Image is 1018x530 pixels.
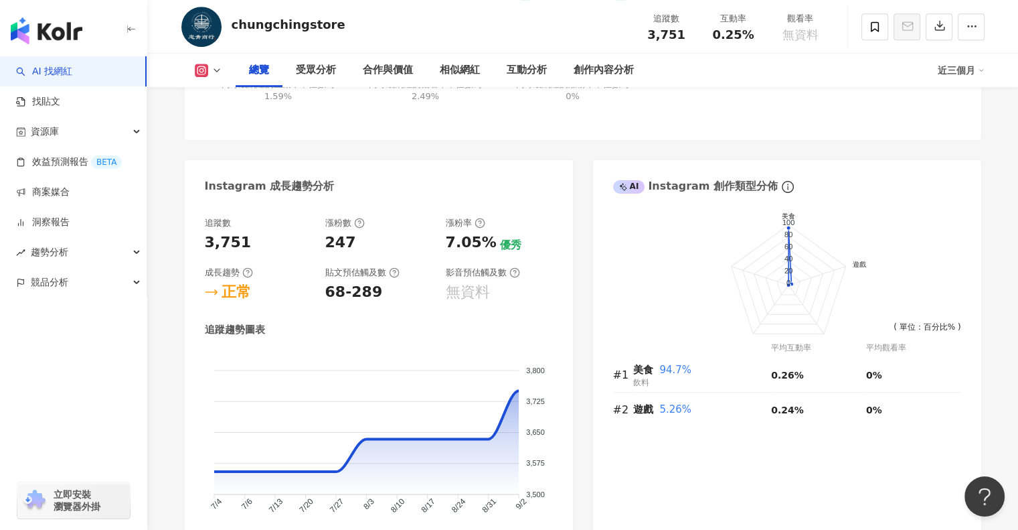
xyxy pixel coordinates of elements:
div: #1 [613,367,633,383]
a: 商案媒合 [16,186,70,199]
div: 平均互動率 [771,342,866,354]
text: 100 [782,218,794,226]
span: 遊戲 [633,403,653,415]
div: 合作與價值 [363,62,413,78]
tspan: 8/10 [388,496,406,515]
div: 漲粉數 [325,217,365,229]
div: 7.05% [446,233,497,253]
div: 247 [325,233,356,253]
tspan: 7/4 [209,496,224,511]
tspan: 7/13 [266,496,284,515]
span: 競品分析 [31,267,68,297]
a: searchAI 找網紅 [16,65,72,78]
div: 受眾分析 [296,62,336,78]
div: 影音預估觸及數 [446,267,520,279]
img: KOL Avatar [181,7,222,47]
tspan: 8/31 [480,496,498,515]
text: 遊戲 [852,260,865,267]
span: 3,751 [647,27,685,42]
div: 相似網紅 [440,62,480,78]
div: 觀看率 [775,12,826,25]
tspan: 3,650 [526,428,545,436]
div: 追蹤趨勢圖表 [205,323,265,337]
text: 40 [784,254,792,262]
tspan: 8/17 [419,496,437,515]
tspan: 3,575 [526,459,545,467]
span: 資源庫 [31,117,59,147]
span: 94.7% [659,364,691,376]
text: 60 [784,242,792,250]
span: 1.59% [264,91,292,101]
div: chungchingstore [232,16,345,33]
text: 0 [786,278,790,286]
div: 貼文預估觸及數 [325,267,400,279]
a: chrome extension立即安裝 瀏覽器外掛 [17,482,130,519]
div: 正常 [222,282,251,303]
span: rise [16,248,25,257]
span: info-circle [780,179,796,195]
div: 同等級網紅的漲粉率中位數為 [514,78,631,103]
div: Instagram 成長趨勢分析 [205,179,335,194]
div: 無資料 [446,282,490,303]
div: Instagram 創作類型分佈 [613,179,778,194]
div: 漲粉率 [446,217,485,229]
span: 2.49% [412,91,439,101]
span: 美食 [633,364,653,376]
div: 3,751 [205,233,252,253]
span: 無資料 [782,28,819,42]
span: 0% [866,405,882,415]
div: AI [613,180,645,194]
span: 飲料 [633,378,649,387]
a: 效益預測報告BETA [16,155,122,169]
div: 同等級網紅的觀看率中位數為 [367,78,484,103]
div: 追蹤數 [205,217,231,229]
tspan: 3,800 [526,366,545,374]
tspan: 3,500 [526,490,545,498]
div: 成長趨勢 [205,267,253,279]
span: 5.26% [659,403,691,415]
tspan: 8/3 [361,496,376,511]
div: 總覽 [249,62,269,78]
tspan: 7/20 [297,496,315,515]
span: 0% [566,91,580,101]
span: 0.26% [771,370,804,381]
tspan: 9/2 [513,496,528,511]
div: 追蹤數 [641,12,692,25]
div: 68-289 [325,282,383,303]
tspan: 8/24 [449,496,467,515]
div: 互動率 [708,12,759,25]
span: 趨勢分析 [31,237,68,267]
div: 平均觀看率 [866,342,961,354]
text: 20 [784,266,792,274]
div: 同等級網紅的互動率中位數為 [220,78,337,103]
div: #2 [613,401,633,418]
div: 互動分析 [507,62,547,78]
img: chrome extension [21,490,48,511]
div: 優秀 [500,238,521,253]
tspan: 7/27 [327,496,345,515]
text: 美食 [782,212,795,219]
tspan: 7/6 [240,496,254,511]
img: logo [11,17,82,44]
a: 洞察報告 [16,216,70,229]
iframe: Help Scout Beacon - Open [964,476,1005,517]
text: 80 [784,230,792,238]
span: 0.24% [771,405,804,415]
a: 找貼文 [16,95,60,109]
span: 0% [866,370,882,381]
tspan: 3,725 [526,397,545,405]
span: 0.25% [712,28,754,42]
span: 立即安裝 瀏覽器外掛 [54,488,100,513]
div: 創作內容分析 [574,62,634,78]
div: 近三個月 [938,60,985,81]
